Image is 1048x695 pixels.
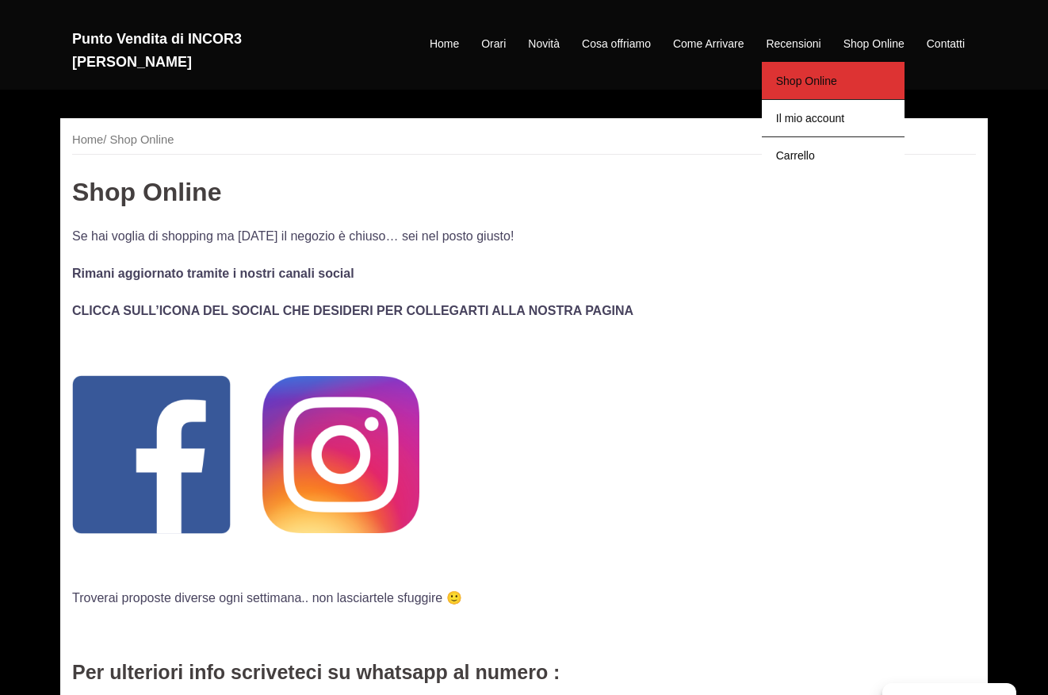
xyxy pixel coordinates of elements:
[72,662,976,684] h4: Per ulteriori info scriveteci su whatsapp al numero :
[72,587,976,609] p: Troverai proposte diverse ogni settimana.. non lasciartele sfuggire 🙂
[72,267,354,280] b: Rimani aggiornato tramite i nostri canali social
[72,130,976,155] nav: / Shop Online
[72,304,633,317] strong: CLICCA SULL’ICONA DEL SOCIAL CHE DESIDERI PER COLLEGARTI ALLA NOSTRA PAGINA
[927,35,965,54] a: Contatti
[72,225,976,247] p: Se hai voglia di shopping ma [DATE] il negozio è chiuso… sei nel posto giusto!
[762,99,905,136] a: Il mio account
[762,62,905,99] a: Shop Online
[72,133,103,146] a: Home
[72,179,976,206] h3: Shop Online
[528,35,560,54] a: Novità
[481,35,506,54] a: Orari
[430,35,459,54] a: Home
[72,28,358,74] h2: Punto Vendita di INCOR3 [PERSON_NAME]
[843,35,905,54] a: Shop Online
[766,35,820,54] a: Recensioni
[582,35,651,54] a: Cosa offriamo
[673,35,744,54] a: Come Arrivare
[762,136,905,174] a: Carrello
